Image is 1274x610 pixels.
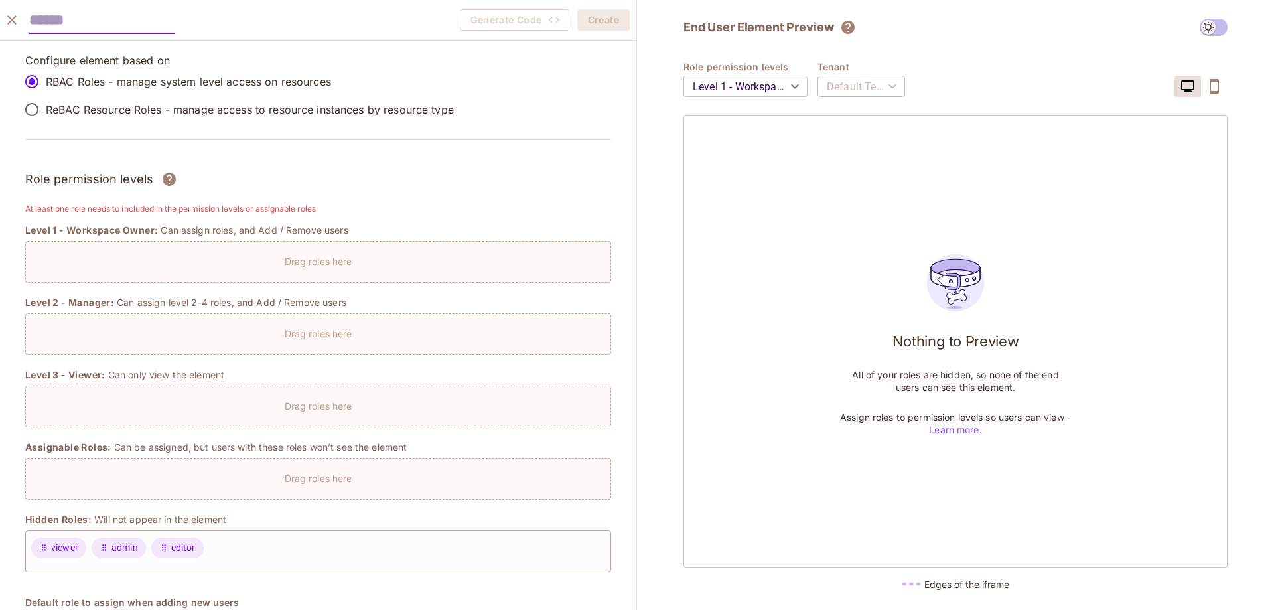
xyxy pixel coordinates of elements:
[683,60,817,73] h4: Role permission levels
[683,68,808,105] div: Level 1 - Workspace Owner
[839,368,1072,394] p: All of your roles are hidden, so none of the end users can see this element.
[46,74,331,89] p: RBAC Roles - manage system level access on resources
[840,19,856,35] svg: The element will only show tenant specific content. No user information will be visible across te...
[285,327,352,340] p: Drag roles here
[817,60,915,73] h4: Tenant
[892,331,1019,351] h1: Nothing to Preview
[25,202,611,216] h6: At least one role needs to included in the permission levels or assignable roles
[46,102,454,117] p: ReBAC Resource Roles - manage access to resource instances by resource type
[817,68,905,105] div: Default Tenant
[114,441,407,453] p: Can be assigned, but users with these roles won’t see the element
[929,424,981,435] a: Learn more.
[25,296,114,309] span: Level 2 - Manager:
[839,411,1072,436] p: Assign roles to permission levels so users can view -
[25,53,611,68] p: Configure element based on
[171,541,196,555] span: editor
[460,9,569,31] span: Create the element to generate code
[25,596,611,609] h4: Default role to assign when adding new users
[285,255,352,267] p: Drag roles here
[25,224,158,237] span: Level 1 - Workspace Owner:
[285,472,352,485] p: Drag roles here
[94,513,226,526] p: Will not appear in the element
[285,400,352,412] p: Drag roles here
[108,368,224,381] p: Can only view the element
[924,578,1009,591] h5: Edges of the iframe
[111,541,138,555] span: admin
[920,247,991,319] img: users_preview_empty_state
[25,441,111,454] span: Assignable Roles:
[25,169,153,189] h3: Role permission levels
[51,541,78,555] span: viewer
[577,9,630,31] button: Create
[683,19,833,35] h2: End User Element Preview
[25,368,106,382] span: Level 3 - Viewer:
[25,513,92,526] span: Hidden Roles:
[161,171,177,187] svg: Assign roles to different permission levels and grant users the correct rights over each element....
[161,224,348,236] p: Can assign roles, and Add / Remove users
[117,296,346,309] p: Can assign level 2-4 roles, and Add / Remove users
[460,9,569,31] button: Generate Code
